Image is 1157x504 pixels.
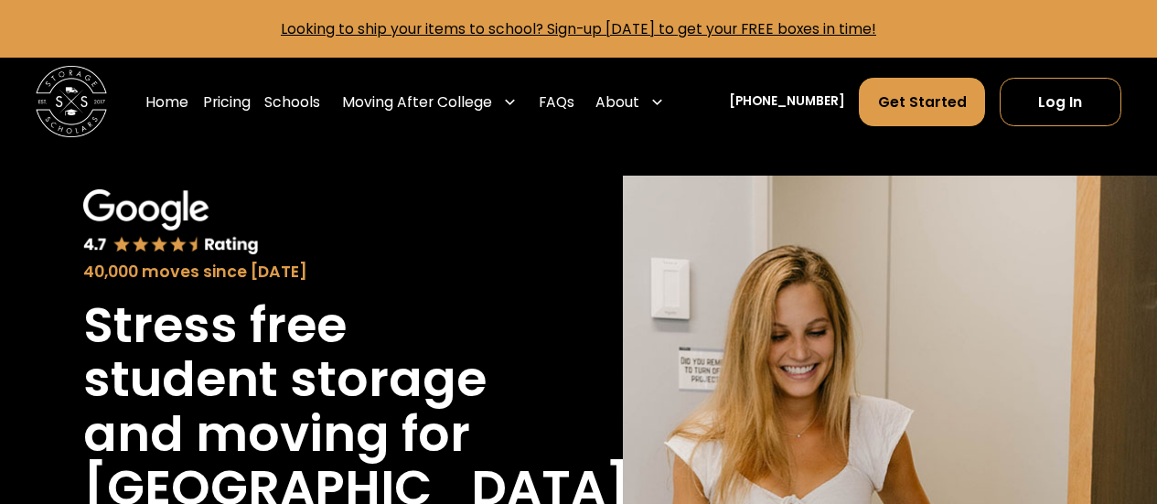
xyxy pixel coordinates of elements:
[342,91,492,113] div: Moving After College
[203,77,251,127] a: Pricing
[145,77,188,127] a: Home
[1000,78,1121,126] a: Log In
[595,91,639,113] div: About
[264,77,320,127] a: Schools
[83,260,511,284] div: 40,000 moves since [DATE]
[729,92,845,112] a: [PHONE_NUMBER]
[36,66,107,137] img: Storage Scholars main logo
[83,189,259,256] img: Google 4.7 star rating
[83,298,511,460] h1: Stress free student storage and moving for
[281,19,876,38] a: Looking to ship your items to school? Sign-up [DATE] to get your FREE boxes in time!
[859,78,985,126] a: Get Started
[539,77,574,127] a: FAQs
